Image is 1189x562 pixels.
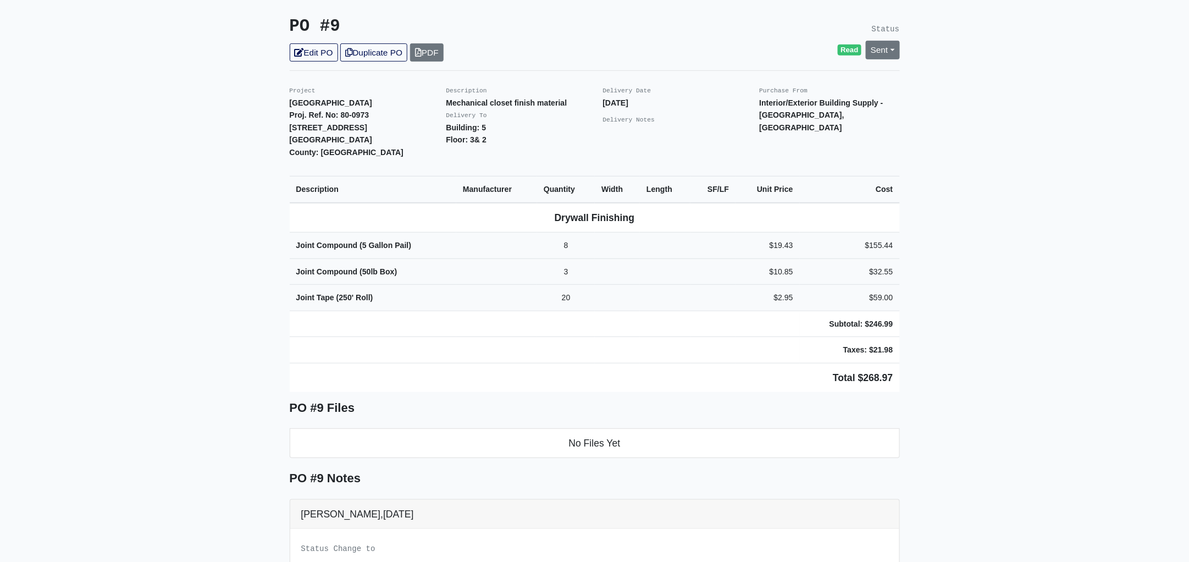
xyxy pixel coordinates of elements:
td: Taxes: $21.98 [800,337,900,363]
h3: PO #9 [290,16,587,37]
small: Delivery To [446,112,487,119]
strong: County: [GEOGRAPHIC_DATA] [290,148,404,157]
td: $59.00 [800,285,900,311]
span: Read [838,45,861,56]
strong: Building: 5 [446,123,486,132]
td: $32.55 [800,258,900,285]
strong: [STREET_ADDRESS] [290,123,368,132]
td: Total $268.97 [290,363,900,392]
div: [PERSON_NAME], [290,500,899,529]
th: Cost [800,177,900,203]
small: Description [446,87,487,94]
td: 20 [537,285,595,311]
th: Length [640,177,690,203]
td: 8 [537,233,595,259]
strong: Proj. Ref. No: 80-0973 [290,111,369,119]
small: Delivery Notes [603,117,655,123]
strong: Floor: 3& 2 [446,135,487,144]
td: $19.43 [735,233,800,259]
h5: PO #9 Files [290,401,900,415]
small: Status [872,25,900,34]
td: $155.44 [800,233,900,259]
strong: Joint Tape (250' Roll) [296,293,373,302]
th: Width [595,177,640,203]
span: [DATE] [383,509,413,520]
th: Quantity [537,177,595,203]
small: Status Change to [301,544,375,553]
strong: [GEOGRAPHIC_DATA] [290,98,372,107]
td: $2.95 [735,285,800,311]
strong: Mechanical closet finish material [446,98,567,107]
small: Purchase From [760,87,808,94]
small: Delivery Date [603,87,651,94]
b: Drywall Finishing [555,212,635,223]
li: No Files Yet [290,428,900,458]
strong: [GEOGRAPHIC_DATA] [290,135,372,144]
th: Unit Price [735,177,800,203]
th: Description [290,177,456,203]
strong: Joint Compound (50lb Box) [296,267,397,276]
a: Sent [866,41,900,59]
a: Edit PO [290,43,338,62]
p: Interior/Exterior Building Supply - [GEOGRAPHIC_DATA], [GEOGRAPHIC_DATA] [760,97,900,134]
small: Project [290,87,316,94]
a: PDF [410,43,444,62]
th: SF/LF [690,177,735,203]
td: 3 [537,258,595,285]
td: $10.85 [735,258,800,285]
th: Manufacturer [456,177,537,203]
h5: PO #9 Notes [290,471,900,486]
td: Subtotal: $246.99 [800,311,900,337]
strong: Joint Compound (5 Gallon Pail) [296,241,412,250]
strong: [DATE] [603,98,629,107]
a: Duplicate PO [340,43,407,62]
